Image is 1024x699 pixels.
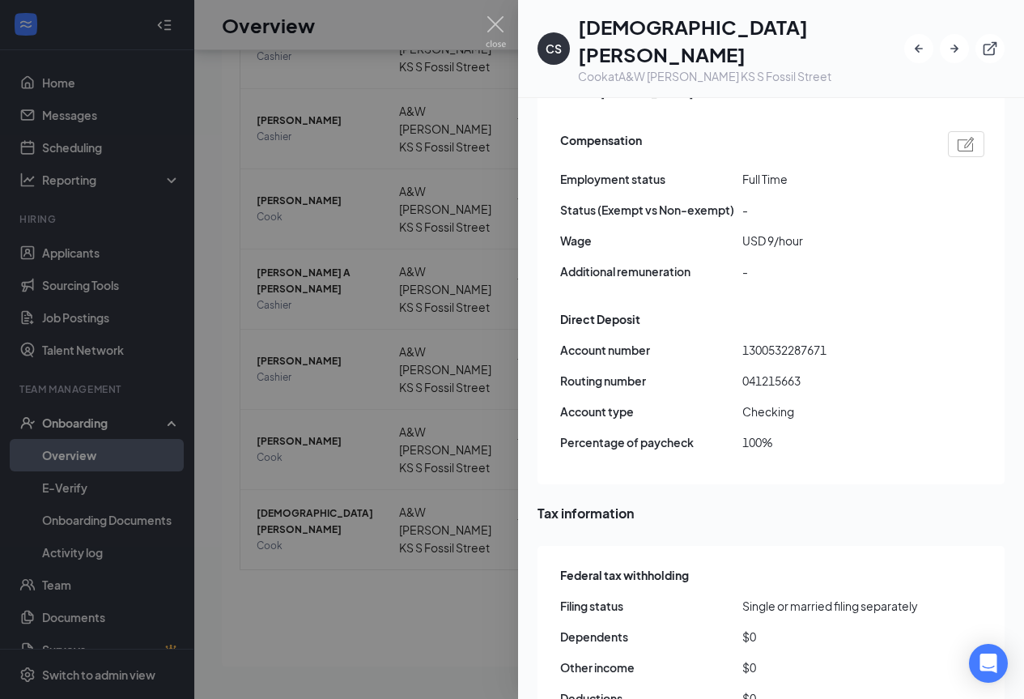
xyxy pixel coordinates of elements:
span: Percentage of paycheck [560,433,742,451]
div: Open Intercom Messenger [969,644,1008,683]
svg: ArrowRight [946,40,962,57]
span: - [742,262,924,280]
span: Account number [560,341,742,359]
span: $0 [742,628,924,646]
button: ExternalLink [975,34,1005,63]
span: 041215663 [742,372,924,390]
span: Tax information [537,503,1005,523]
span: $0 [742,659,924,676]
span: Additional remuneration [560,262,742,280]
span: Account type [560,403,742,420]
svg: ArrowLeftNew [911,40,927,57]
span: Status (Exempt vs Non-exempt) [560,201,742,219]
div: Cook at A&W [PERSON_NAME] KS S Fossil Street [578,68,904,84]
span: Routing number [560,372,742,390]
button: ArrowRight [940,34,969,63]
span: Checking [742,403,924,420]
span: 100% [742,433,924,451]
span: 1300532287671 [742,341,924,359]
span: Wage [560,232,742,249]
span: Employment status [560,170,742,188]
span: Compensation [560,131,642,157]
span: Other income [560,659,742,676]
div: CS [546,40,562,57]
span: - [742,201,924,219]
h1: [DEMOGRAPHIC_DATA][PERSON_NAME] [578,13,904,68]
span: Filing status [560,597,742,615]
span: USD 9/hour [742,232,924,249]
span: Federal tax withholding [560,566,689,584]
svg: ExternalLink [982,40,998,57]
button: ArrowLeftNew [904,34,933,63]
span: Direct Deposit [560,310,640,328]
span: Dependents [560,628,742,646]
span: Single or married filing separately [742,597,924,615]
span: Full Time [742,170,924,188]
